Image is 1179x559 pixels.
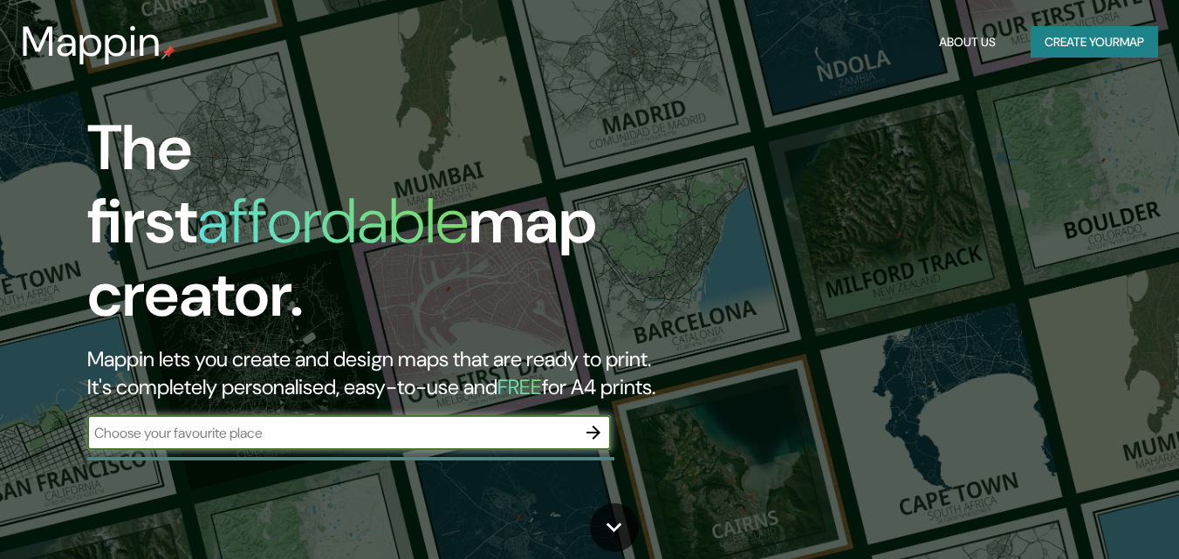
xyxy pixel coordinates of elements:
[497,373,542,400] h5: FREE
[932,26,1003,58] button: About Us
[87,112,677,345] h1: The first map creator.
[161,45,175,59] img: mappin-pin
[197,181,469,262] h1: affordable
[1031,26,1158,58] button: Create yourmap
[21,17,161,66] h3: Mappin
[87,345,677,401] h2: Mappin lets you create and design maps that are ready to print. It's completely personalised, eas...
[87,423,576,443] input: Choose your favourite place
